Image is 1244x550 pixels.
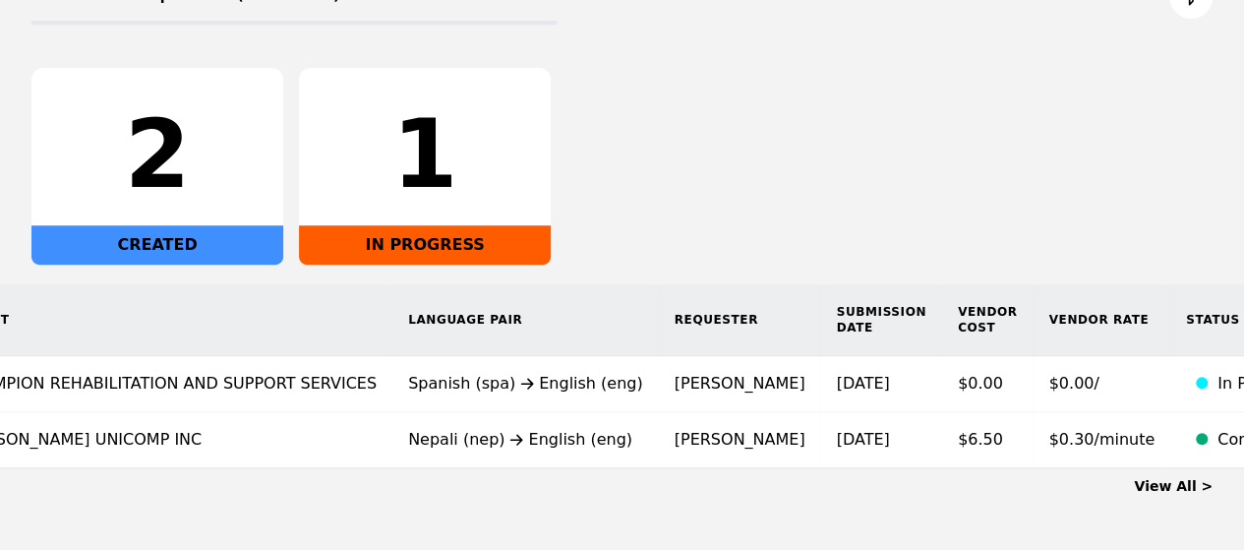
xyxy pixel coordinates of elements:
th: Requester [659,284,821,356]
div: CREATED [31,225,283,265]
div: Spanish (spa) English (eng) [408,372,643,396]
time: [DATE] [836,374,889,393]
div: IN PROGRESS [299,225,551,265]
div: 2 [47,107,267,202]
td: $0.00 [942,356,1034,412]
th: Vendor Cost [942,284,1034,356]
th: Vendor Rate [1033,284,1170,356]
div: Nepali (nep) English (eng) [408,428,643,452]
a: View All > [1134,478,1213,494]
span: $0.00/ [1048,374,1098,393]
td: [PERSON_NAME] [659,356,821,412]
div: 1 [315,107,535,202]
th: Submission Date [820,284,941,356]
span: $0.30/minute [1048,430,1155,449]
th: Language Pair [392,284,659,356]
td: $6.50 [942,412,1034,468]
td: [PERSON_NAME] [659,412,821,468]
time: [DATE] [836,430,889,449]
